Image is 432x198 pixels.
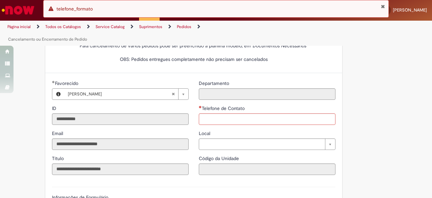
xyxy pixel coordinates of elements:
abbr: Limpar campo Favorecido [168,89,178,100]
label: Somente leitura - Título [52,155,65,162]
input: Telefone de Contato [199,113,335,125]
ul: Trilhas de página [5,21,283,46]
input: Departamento [199,88,335,100]
span: Telefone de Contato [202,105,246,111]
label: Somente leitura - Email [52,130,64,137]
span: Necessários [199,106,202,108]
a: Service Catalog [96,24,125,29]
button: Favorecido, Visualizar este registro Marlon Barboza [52,89,64,100]
a: Limpar campo Local [199,138,335,150]
span: telefone_formato [56,6,93,12]
img: ServiceNow [1,3,35,17]
a: Página inicial [7,24,31,29]
input: Título [52,163,189,175]
label: Somente leitura - ID [52,105,58,112]
span: Obrigatório Preenchido [52,81,55,83]
a: [PERSON_NAME]Limpar campo Favorecido [64,89,188,100]
label: Somente leitura - Código da Unidade [199,155,240,162]
a: Cancelamento ou Encerramento de Pedido [8,37,87,42]
input: Código da Unidade [199,163,335,175]
span: [PERSON_NAME] [393,7,427,13]
span: Local [199,130,212,136]
a: Pedidos [177,24,191,29]
button: Fechar Notificação [381,4,385,9]
input: Email [52,138,189,150]
span: [PERSON_NAME] [68,89,171,100]
label: Somente leitura - Departamento [199,80,231,87]
span: Necessários - Favorecido [55,80,80,86]
p: Para cancelar pedidos com data de criação , é obrigatório o anexo do OK do fornecedor. Para cance... [52,29,335,63]
a: Suprimentos [139,24,162,29]
input: ID [52,113,189,125]
em: “Documentos Necessários” [251,43,307,49]
a: Todos os Catálogos [45,24,81,29]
